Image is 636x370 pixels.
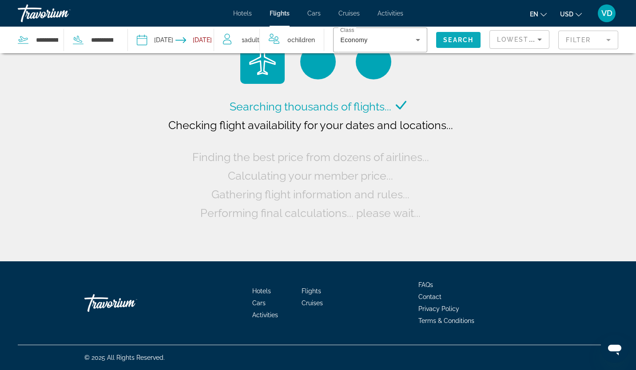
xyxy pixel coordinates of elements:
button: Change currency [560,8,582,20]
a: Contact [418,293,441,300]
iframe: Button to launch messaging window [600,335,629,363]
span: 1 [242,34,259,46]
a: Travorium [18,2,107,25]
span: Adult [244,36,259,43]
a: FAQs [418,281,433,288]
mat-label: Class [340,28,354,33]
button: Change language [530,8,547,20]
a: Cruises [338,10,360,17]
a: Flights [270,10,290,17]
span: Calculating your member price... [228,169,393,182]
a: Cruises [302,299,323,307]
span: © 2025 All Rights Reserved. [84,354,165,361]
button: Return date: Nov 9, 2025 [175,27,212,53]
span: Gathering flight information and rules... [211,188,409,201]
a: Terms & Conditions [418,317,474,324]
button: Travelers: 1 adult, 0 children [214,27,324,53]
a: Activities [252,311,278,319]
span: Finding the best price from dozens of airlines... [192,150,429,164]
button: User Menu [595,4,618,23]
span: Children [291,36,315,43]
a: Cars [252,299,266,307]
a: Travorium [84,290,173,316]
span: Checking flight availability for your dates and locations... [168,118,453,132]
span: Performing final calculations... please wait... [200,206,421,220]
a: Hotels [252,287,271,295]
span: 0 [287,34,315,46]
span: Searching thousands of flights... [230,100,391,113]
span: en [530,11,538,18]
a: Flights [302,287,321,295]
span: Search [443,36,473,43]
button: Filter [558,30,618,50]
a: Hotels [233,10,252,17]
mat-select: Sort by [497,34,542,45]
button: Depart date: Nov 6, 2025 [137,27,173,53]
a: Activities [378,10,403,17]
span: Economy [340,36,367,43]
button: Search [436,32,481,48]
span: VD [601,9,612,18]
a: Cars [307,10,321,17]
span: Lowest Price [497,36,554,43]
span: USD [560,11,573,18]
a: Privacy Policy [418,305,459,312]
